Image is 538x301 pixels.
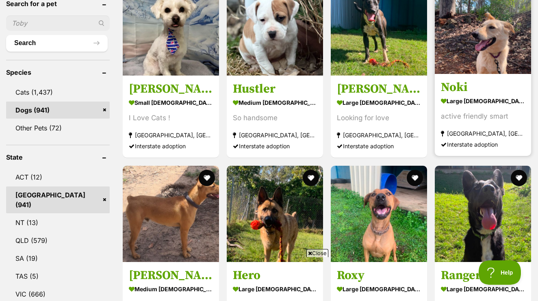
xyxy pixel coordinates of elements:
[121,260,417,297] iframe: Advertisement
[6,186,110,213] a: [GEOGRAPHIC_DATA] (941)
[1,1,7,7] img: consumer-privacy-logo.png
[331,76,427,158] a: [PERSON_NAME] large [DEMOGRAPHIC_DATA] Dog Looking for love [GEOGRAPHIC_DATA], [GEOGRAPHIC_DATA] ...
[129,82,213,97] h3: [PERSON_NAME]
[6,232,110,249] a: QLD (579)
[331,166,427,262] img: Roxy - Rhodesian Ridgeback Dog
[129,97,213,109] strong: small [DEMOGRAPHIC_DATA] Dog
[441,111,525,122] div: active friendly smart
[6,119,110,136] a: Other Pets (72)
[337,82,421,97] h3: [PERSON_NAME]
[6,84,110,101] a: Cats (1,437)
[6,35,108,51] button: Search
[337,97,421,109] strong: large [DEMOGRAPHIC_DATA] Dog
[6,69,110,76] header: Species
[337,141,421,152] div: Interstate adoption
[479,260,522,285] iframe: Help Scout Beacon - Open
[6,268,110,285] a: TAS (5)
[303,170,319,186] button: favourite
[337,113,421,124] div: Looking for love
[233,82,317,97] h3: Hustler
[441,283,525,295] strong: large [DEMOGRAPHIC_DATA] Dog
[337,130,421,141] strong: [GEOGRAPHIC_DATA], [GEOGRAPHIC_DATA]
[306,249,328,257] span: Close
[129,113,213,124] div: I Love Cats !
[129,130,213,141] strong: [GEOGRAPHIC_DATA], [GEOGRAPHIC_DATA]
[435,74,531,156] a: Noki large [DEMOGRAPHIC_DATA] Dog active friendly smart [GEOGRAPHIC_DATA], [GEOGRAPHIC_DATA] Inte...
[511,170,527,186] button: favourite
[227,76,323,158] a: Hustler medium [DEMOGRAPHIC_DATA] Dog So handsome [GEOGRAPHIC_DATA], [GEOGRAPHIC_DATA] Interstate...
[123,76,219,158] a: [PERSON_NAME] small [DEMOGRAPHIC_DATA] Dog I Love Cats ! [GEOGRAPHIC_DATA], [GEOGRAPHIC_DATA] Int...
[6,15,110,31] input: Toby
[6,169,110,186] a: ACT (12)
[6,214,110,231] a: NT (13)
[227,166,323,262] img: Hero - German Shepherd Dog
[435,166,531,262] img: Ranger - Australian Kelpie x German Shepherd Dog
[6,250,110,267] a: SA (19)
[129,141,213,152] div: Interstate adoption
[6,154,110,161] header: State
[441,80,525,95] h3: Noki
[441,139,525,150] div: Interstate adoption
[441,95,525,107] strong: large [DEMOGRAPHIC_DATA] Dog
[233,97,317,109] strong: medium [DEMOGRAPHIC_DATA] Dog
[407,170,423,186] button: favourite
[441,128,525,139] strong: [GEOGRAPHIC_DATA], [GEOGRAPHIC_DATA]
[441,268,525,283] h3: Ranger
[6,102,110,119] a: Dogs (941)
[123,166,219,262] img: Jack Scar (Jax) - Staffordshire Bull Terrier Dog
[233,130,317,141] strong: [GEOGRAPHIC_DATA], [GEOGRAPHIC_DATA]
[199,170,215,186] button: favourite
[233,141,317,152] div: Interstate adoption
[233,113,317,124] div: So handsome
